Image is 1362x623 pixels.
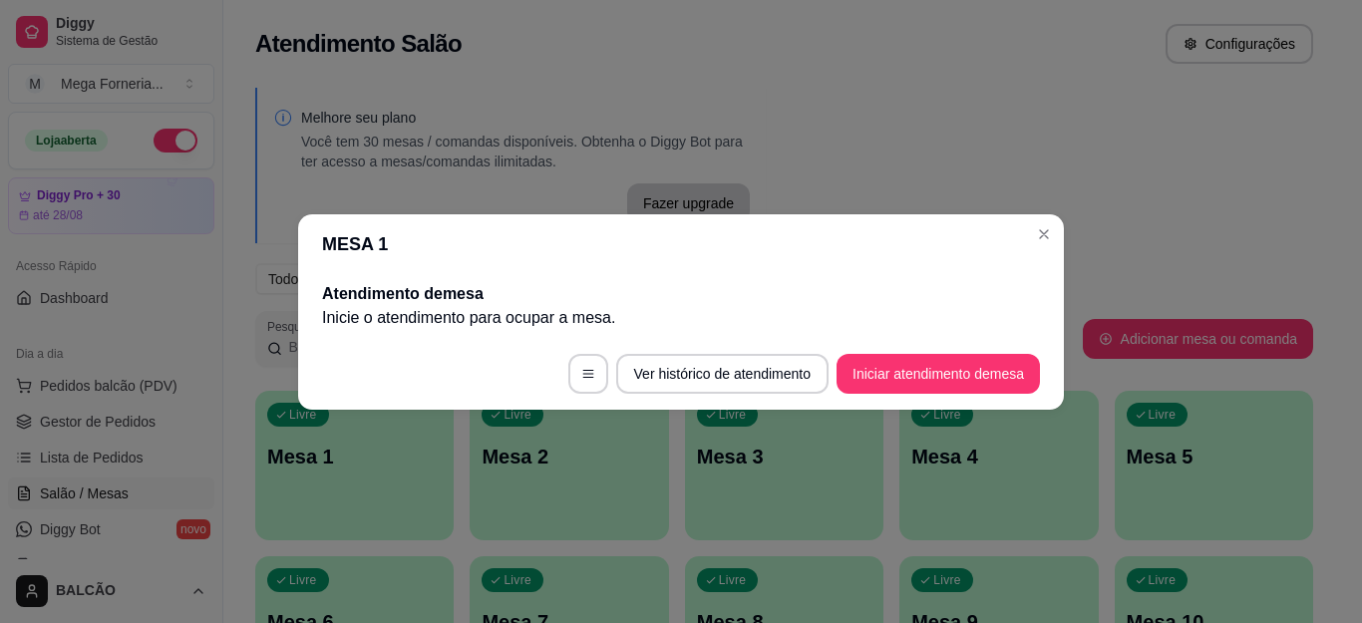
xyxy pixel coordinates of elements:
[837,354,1040,394] button: Iniciar atendimento demesa
[298,214,1064,274] header: MESA 1
[322,282,1040,306] h2: Atendimento de mesa
[1028,218,1060,250] button: Close
[322,306,1040,330] p: Inicie o atendimento para ocupar a mesa .
[616,354,829,394] button: Ver histórico de atendimento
